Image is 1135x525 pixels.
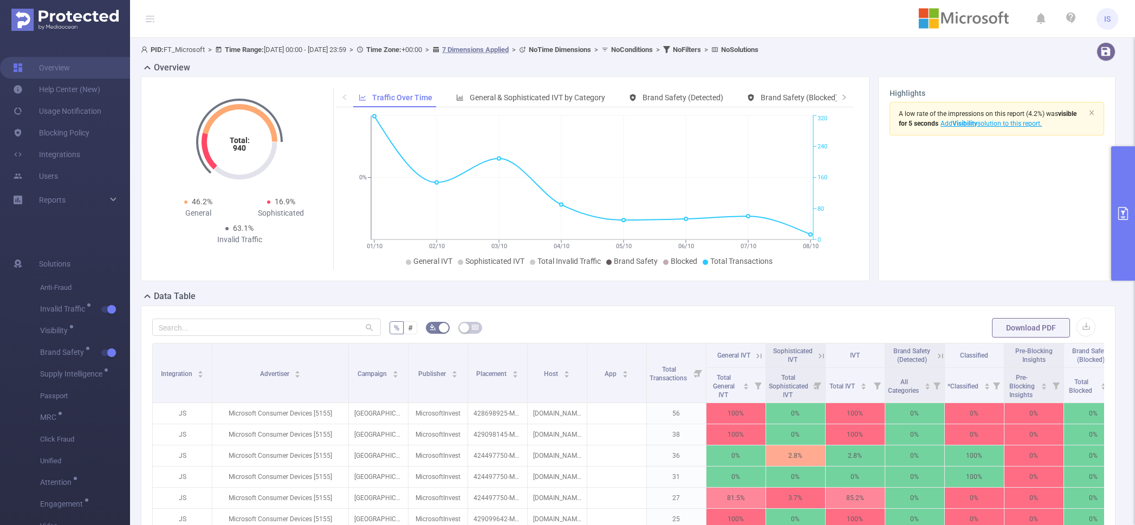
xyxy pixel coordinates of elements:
span: Classified [960,352,988,359]
span: (4.2%) [899,110,1076,127]
p: MicrosoftInvest [408,466,468,487]
p: JS [153,424,212,445]
span: 46.2% [192,197,212,206]
span: General IVT [413,257,452,265]
span: Unified [40,450,130,472]
p: 0% [766,403,825,424]
span: Visibility [40,327,72,334]
i: icon: caret-up [1041,381,1047,385]
span: Sophisticated IVT [773,347,813,364]
button: icon: close [1088,107,1095,119]
p: 100% [706,424,766,445]
p: 0% [1064,403,1123,424]
span: IVT [850,352,860,359]
p: [GEOGRAPHIC_DATA]-DISPLAY [282436] [349,445,408,466]
tspan: 80 [818,205,824,212]
tspan: 08/10 [802,243,818,250]
tspan: 160 [818,174,827,182]
p: JS [153,488,212,508]
span: All Categories [888,378,920,394]
p: 3.7% [766,488,825,508]
div: Sort [451,369,458,375]
div: Sort [197,369,204,375]
i: icon: caret-up [564,369,570,372]
span: % [394,323,399,332]
div: Sort [924,381,931,388]
i: Filter menu [1048,368,1063,403]
i: icon: caret-up [861,381,867,385]
i: icon: table [472,324,478,330]
tspan: 01/10 [366,243,382,250]
span: Reports [39,196,66,204]
span: Publisher [418,370,447,378]
p: 56 [647,403,706,424]
span: > [422,46,432,54]
b: Time Zone: [366,46,401,54]
i: Filter menu [929,368,944,403]
span: A low rate of the impressions on this report [899,110,1024,118]
span: > [509,46,519,54]
i: Filter menu [810,368,825,403]
i: Filter menu [750,368,766,403]
i: icon: caret-up [743,381,749,385]
p: 429098145-MSPR-Xandr-PG-TheAtlantic_300x250_X_BAN_DT_DYN_MUL_W_TP_IND_MN_AUT-DT_Copilot_Q126_USA_... [468,424,527,445]
i: icon: caret-down [564,373,570,377]
p: 100% [945,445,1004,466]
span: Advertiser [260,370,291,378]
p: [DOMAIN_NAME] [528,445,587,466]
span: Total IVT [829,383,857,390]
p: Microsoft Consumer Devices [5155] [212,466,348,487]
p: 0% [1004,466,1063,487]
span: > [701,46,711,54]
div: Sort [563,369,570,375]
div: Sophisticated [239,208,322,219]
span: > [205,46,215,54]
p: 0% [1064,488,1123,508]
i: icon: caret-up [513,369,518,372]
p: MicrosoftInvest [408,424,468,445]
i: icon: user [141,46,151,53]
p: [GEOGRAPHIC_DATA]-DISPLAY [282436] [349,403,408,424]
i: icon: caret-down [1100,385,1106,388]
i: icon: caret-up [393,369,399,372]
i: Filter menu [691,343,706,403]
p: 0% [885,488,944,508]
p: 0% [885,445,944,466]
i: icon: caret-down [861,385,867,388]
span: Placement [476,370,508,378]
tspan: 07/10 [740,243,756,250]
button: Download PDF [992,318,1070,338]
span: Total Transactions [650,366,689,382]
i: icon: caret-down [743,385,749,388]
p: 81.5% [706,488,766,508]
p: Microsoft Consumer Devices [5155] [212,445,348,466]
p: 0% [885,403,944,424]
i: icon: caret-up [622,369,628,372]
span: > [346,46,356,54]
span: IS [1104,8,1111,30]
tspan: Total: [230,136,250,145]
span: Campaign [358,370,388,378]
div: Invalid Traffic [198,234,281,245]
i: Filter menu [989,368,1004,403]
p: 0% [1004,445,1063,466]
i: icon: close [1088,109,1095,116]
p: MicrosoftInvest [408,488,468,508]
b: Visibility [952,120,977,127]
p: 0% [1004,403,1063,424]
span: Invalid Traffic [40,305,89,313]
span: Blocked [671,257,697,265]
p: 0% [1004,488,1063,508]
tspan: 05/10 [615,243,631,250]
p: 0% [706,445,766,466]
p: 428698925-MSPR-Xandr-PG-TheAtlantic_300x250_X_BAN_DT_DYN_MUL_W_TP_IND_MN_AUT-DT_Copilot_Q126_USA_... [468,403,527,424]
p: 38 [647,424,706,445]
span: Host [544,370,560,378]
p: 0% [1064,424,1123,445]
span: Total Blocked [1069,378,1094,394]
i: icon: caret-down [924,385,930,388]
p: Microsoft Consumer Devices [5155] [212,403,348,424]
div: Sort [860,381,867,388]
span: Total Sophisticated IVT [769,374,808,399]
span: Engagement [40,500,87,508]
